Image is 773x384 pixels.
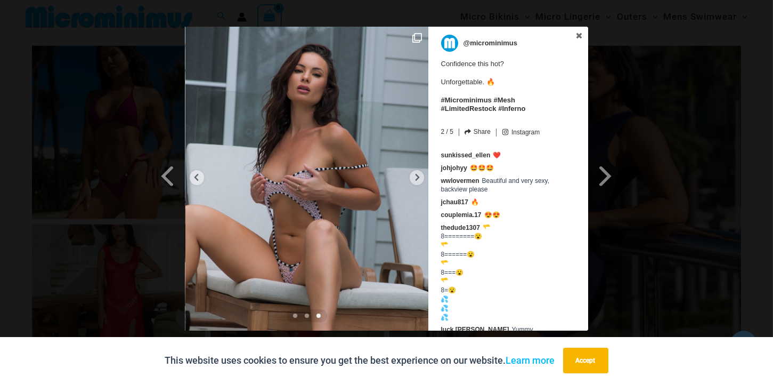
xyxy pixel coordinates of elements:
p: @microminimus [463,35,518,52]
a: sunkissed_ellen [441,151,491,159]
a: #Inferno [498,105,525,113]
span: Yummy [512,326,533,333]
a: Learn more [506,355,555,366]
a: wwlovermen [441,177,479,185]
span: 🤩🤩🤩 [470,164,494,172]
a: Share [465,129,491,136]
a: @microminimus [441,35,568,52]
a: luck.[PERSON_NAME] [441,326,509,333]
p: This website uses cookies to ensure you get the best experience on our website. [165,353,555,369]
a: johjohyy [441,164,467,172]
img: Confidence this hot?<br> <br> Unforgettable. 🔥 <br> <br> #Microminimus #Mesh #LimitedRestock #Inf... [185,27,428,331]
span: 😍😍 [484,211,500,219]
span: 🫳 8========😮 🫳 8======😮 🫳 8===😮 🫳 8=😮 💦 💦 💦 [441,224,491,321]
a: jchau817 [441,198,468,206]
span: Beautiful and very sexy, backview please [441,177,550,194]
a: Instagram [502,129,540,137]
img: microminimus.jpg [441,35,458,52]
a: thedude1307 [441,224,480,231]
span: Confidence this hot? Unforgettable. 🔥 [441,54,568,114]
a: #Microminimus [441,96,492,104]
button: Accept [563,348,608,373]
a: #LimitedRestock [441,105,497,113]
span: 🔥 [471,198,479,206]
a: #Mesh [493,96,515,104]
span: 2 / 5 [441,126,453,135]
span: ❤️ [493,151,501,159]
a: couplemia.17 [441,211,482,219]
